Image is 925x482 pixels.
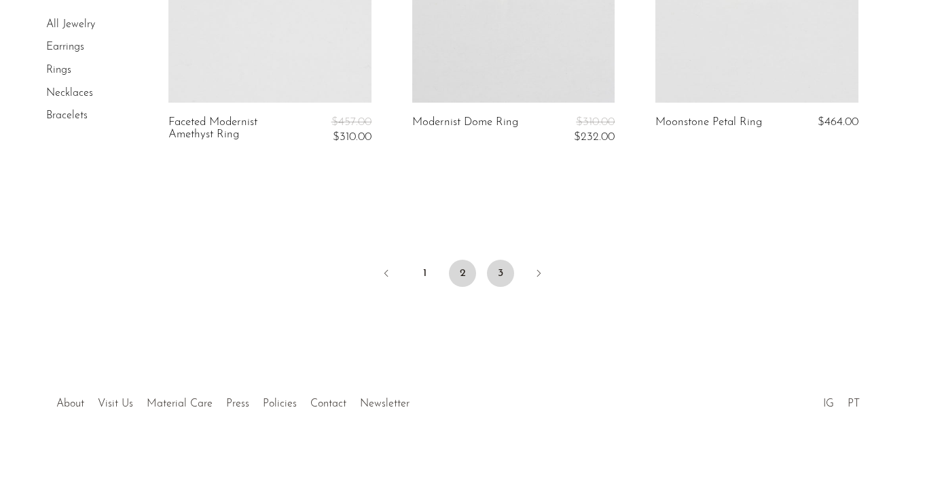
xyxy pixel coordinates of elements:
a: Faceted Modernist Amethyst Ring [168,116,302,144]
a: 3 [487,260,514,287]
a: IG [823,398,834,409]
a: Contact [310,398,346,409]
a: Moonstone Petal Ring [655,116,762,128]
a: Rings [46,65,71,75]
ul: Social Medias [816,388,867,413]
a: 1 [411,260,438,287]
a: About [56,398,84,409]
a: Bracelets [46,110,88,121]
span: $464.00 [818,116,858,128]
a: Policies [263,398,297,409]
span: $310.00 [333,131,371,143]
a: Modernist Dome Ring [412,116,518,144]
ul: Quick links [50,388,416,413]
a: PT [848,398,860,409]
a: Visit Us [98,398,133,409]
span: $232.00 [574,131,615,143]
a: All Jewelry [46,19,95,30]
span: 2 [449,260,476,287]
a: Next [525,260,552,290]
span: $457.00 [331,116,371,128]
a: Material Care [147,398,213,409]
a: Earrings [46,42,84,53]
span: $310.00 [576,116,615,128]
a: Previous [373,260,400,290]
a: Necklaces [46,88,93,99]
a: Press [226,398,249,409]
